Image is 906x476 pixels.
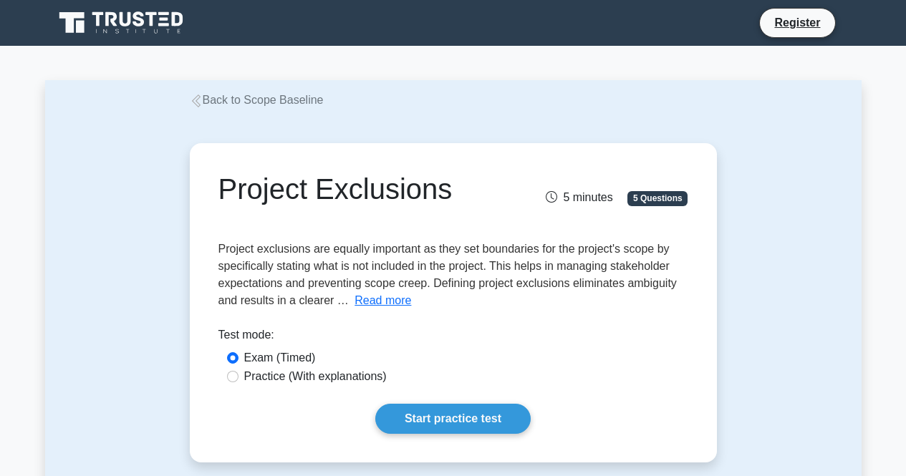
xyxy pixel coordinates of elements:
[218,243,677,306] span: Project exclusions are equally important as they set boundaries for the project's scope by specif...
[546,191,612,203] span: 5 minutes
[218,172,526,206] h1: Project Exclusions
[355,292,411,309] button: Read more
[375,404,531,434] a: Start practice test
[190,94,324,106] a: Back to Scope Baseline
[244,368,387,385] label: Practice (With explanations)
[627,191,688,205] span: 5 Questions
[218,326,688,349] div: Test mode:
[766,14,829,31] a: Register
[244,349,316,366] label: Exam (Timed)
